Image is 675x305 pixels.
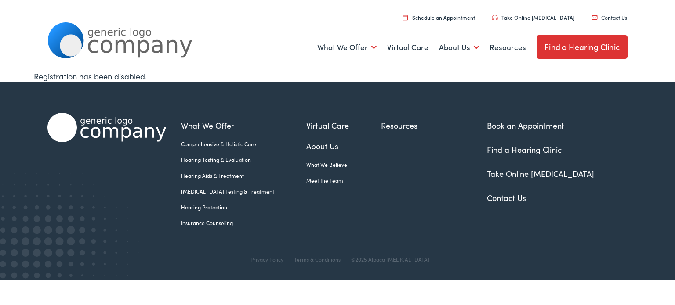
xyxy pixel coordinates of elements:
a: Book an Appointment [487,120,564,131]
a: About Us [439,31,479,64]
a: What We Offer [181,119,306,131]
a: Take Online [MEDICAL_DATA] [492,14,575,21]
a: Hearing Aids & Treatment [181,172,306,179]
a: What We Believe [306,161,381,169]
a: Hearing Testing & Evaluation [181,156,306,164]
img: utility icon [403,14,408,20]
a: Contact Us [487,192,526,203]
a: Find a Hearing Clinic [487,144,562,155]
a: Take Online [MEDICAL_DATA] [487,168,594,179]
a: About Us [306,140,381,152]
a: Contact Us [592,14,627,21]
a: Hearing Protection [181,203,306,211]
img: Alpaca Audiology [47,113,166,142]
a: Virtual Care [306,119,381,131]
a: [MEDICAL_DATA] Testing & Treatment [181,187,306,195]
a: Resources [490,31,526,64]
a: Schedule an Appointment [403,14,475,21]
a: Find a Hearing Clinic [537,35,628,59]
a: Comprehensive & Holistic Care [181,140,306,148]
div: ©2025 Alpaca [MEDICAL_DATA] [347,256,429,262]
a: Resources [381,119,450,131]
a: Privacy Policy [250,255,283,263]
a: Meet the Team [306,176,381,184]
img: utility icon [592,15,598,20]
a: Terms & Conditions [294,255,341,263]
a: Insurance Counseling [181,219,306,227]
a: Virtual Care [387,31,428,64]
img: utility icon [492,15,498,20]
a: What We Offer [317,31,377,64]
div: Registration has been disabled. [34,70,641,82]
